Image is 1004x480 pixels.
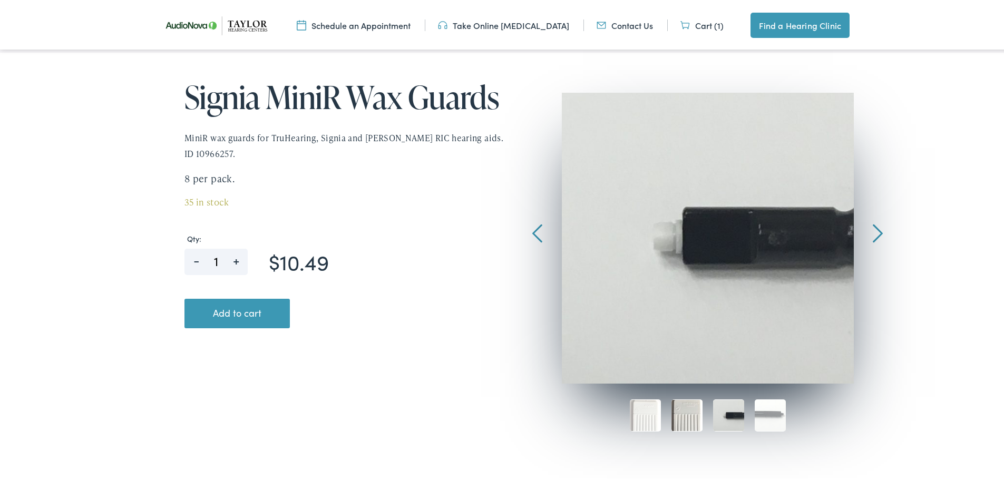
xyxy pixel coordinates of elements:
[269,244,329,274] bdi: 10.49
[671,397,703,429] img: Signia, TruHearing, Rexton Mini wax guards.
[184,193,506,208] p: 35 in stock
[750,11,850,36] a: Find a Hearing Clinic
[184,77,506,112] h1: Signia MiniR Wax Guards
[438,17,569,29] a: Take Online [MEDICAL_DATA]
[438,17,447,29] img: utility icon
[297,17,411,29] a: Schedule an Appointment
[269,244,280,274] span: $
[184,169,506,184] p: 8 per pack.
[630,397,661,429] img: TruHearing, Signia, Rexton MiniR wax guards.
[224,247,248,263] span: +
[713,397,744,429] img: TruHearing, Signia, Rexton Mini wax guards.
[755,397,786,429] img: Rexton, TruHearing, Signia, MiniR Wax Guards.
[597,17,653,29] a: Contact Us
[184,247,208,263] span: -
[597,17,606,29] img: utility icon
[562,91,854,381] img: TruHearing, Signia, Rexton Mini wax guards.
[184,130,503,158] span: MiniR wax guards for TruHearing, Signia and [PERSON_NAME] RIC hearing aids. ID 10966257.
[680,17,690,29] img: utility icon
[297,17,306,29] img: utility icon
[680,17,724,29] a: Cart (1)
[184,232,504,241] label: Qty:
[184,297,290,326] button: Add to cart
